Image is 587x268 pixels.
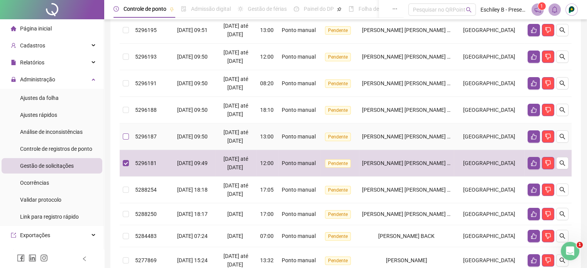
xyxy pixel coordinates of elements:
[227,233,243,239] span: [DATE]
[282,257,316,263] span: Ponto manual
[260,80,274,86] span: 08:20
[378,233,435,239] span: [PERSON_NAME] BACK
[20,197,61,203] span: Validar protocolo
[11,43,16,48] span: user-add
[20,42,45,49] span: Cadastros
[282,54,316,60] span: Ponto manual
[545,187,551,193] span: dislike
[260,133,274,140] span: 13:00
[480,5,527,14] span: Eschiley B - Preserve Ambiental
[177,211,208,217] span: [DATE] 18:17
[20,180,49,186] span: Ocorrências
[362,160,488,166] span: [PERSON_NAME] [PERSON_NAME] [PERSON_NAME]
[545,133,551,140] span: dislike
[223,23,248,37] span: [DATE] até [DATE]
[559,80,565,86] span: search
[177,54,208,60] span: [DATE] 09:50
[325,133,351,141] span: Pendente
[325,232,351,241] span: Pendente
[260,27,274,33] span: 13:00
[20,59,44,66] span: Relatórios
[531,80,537,86] span: like
[238,6,243,12] span: sun
[135,211,157,217] span: 5288250
[325,210,351,219] span: Pendente
[454,17,524,44] td: [GEOGRAPHIC_DATA]
[282,27,316,33] span: Ponto manual
[135,133,157,140] span: 5296187
[20,129,83,135] span: Análise de inconsistências
[559,133,565,140] span: search
[223,76,248,91] span: [DATE] até [DATE]
[260,54,274,60] span: 12:00
[177,160,208,166] span: [DATE] 09:49
[531,211,537,217] span: like
[545,257,551,263] span: dislike
[362,107,488,113] span: [PERSON_NAME] [PERSON_NAME] [PERSON_NAME]
[20,25,52,32] span: Página inicial
[362,54,488,60] span: [PERSON_NAME] [PERSON_NAME] [PERSON_NAME]
[260,107,274,113] span: 18:10
[559,233,565,239] span: search
[531,257,537,263] span: like
[559,187,565,193] span: search
[325,159,351,168] span: Pendente
[282,211,316,217] span: Ponto manual
[227,211,243,217] span: [DATE]
[20,214,79,220] span: Link para registro rápido
[466,7,472,13] span: search
[20,146,92,152] span: Controle de registros de ponto
[538,2,546,10] sup: 1
[260,233,274,239] span: 07:00
[282,233,316,239] span: Ponto manual
[135,233,157,239] span: 5284483
[223,103,248,117] span: [DATE] até [DATE]
[135,107,157,113] span: 5296188
[82,256,87,261] span: left
[260,211,274,217] span: 17:00
[169,7,174,12] span: pushpin
[11,233,16,238] span: export
[177,27,208,33] span: [DATE] 09:51
[531,233,537,239] span: like
[531,27,537,33] span: like
[223,129,248,144] span: [DATE] até [DATE]
[29,254,36,262] span: linkedin
[386,257,427,263] span: [PERSON_NAME]
[282,80,316,86] span: Ponto manual
[454,177,524,203] td: [GEOGRAPHIC_DATA]
[177,187,208,193] span: [DATE] 18:18
[362,27,488,33] span: [PERSON_NAME] [PERSON_NAME] [PERSON_NAME]
[559,107,565,113] span: search
[362,187,465,193] span: [PERSON_NAME] [PERSON_NAME] CIDADE
[135,27,157,33] span: 5296195
[559,54,565,60] span: search
[177,233,208,239] span: [DATE] 07:24
[566,4,577,15] img: 34605
[177,257,208,263] span: [DATE] 15:24
[260,160,274,166] span: 12:00
[454,44,524,70] td: [GEOGRAPHIC_DATA]
[135,160,157,166] span: 5296181
[135,187,157,193] span: 5288254
[454,123,524,150] td: [GEOGRAPHIC_DATA]
[545,233,551,239] span: dislike
[20,76,55,83] span: Administração
[177,133,208,140] span: [DATE] 09:50
[362,133,488,140] span: [PERSON_NAME] [PERSON_NAME] [PERSON_NAME]
[294,6,299,12] span: dashboard
[40,254,48,262] span: instagram
[545,80,551,86] span: dislike
[531,107,537,113] span: like
[545,160,551,166] span: dislike
[545,27,551,33] span: dislike
[11,60,16,65] span: file
[531,54,537,60] span: like
[11,26,16,31] span: home
[282,187,316,193] span: Ponto manual
[559,160,565,166] span: search
[454,203,524,225] td: [GEOGRAPHIC_DATA]
[531,160,537,166] span: like
[123,6,166,12] span: Controle de ponto
[177,107,208,113] span: [DATE] 09:50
